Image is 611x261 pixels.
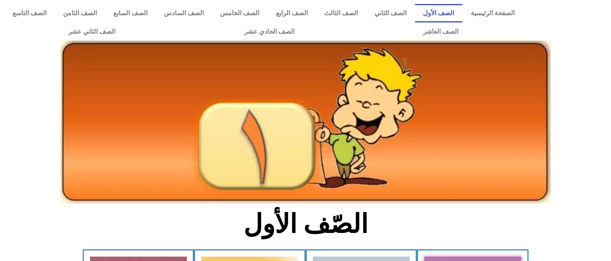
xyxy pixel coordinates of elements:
a: الصف الأول [415,4,462,22]
a: الصف الثالث [316,4,366,22]
a: الصف السادس [156,4,212,22]
a: الصف الرابع [268,4,316,22]
a: الصف العاشر [359,22,523,41]
h2: الصّف الأول [173,208,438,240]
a: الصف التاسع [4,4,55,22]
a: الصف الحادي عشر [180,22,358,41]
a: الصف الخامس [212,4,268,22]
a: الصف الثامن [55,4,105,22]
a: الصف الثاني عشر [4,22,180,41]
a: الصف السابع [105,4,155,22]
a: الصفحة الرئيسية [462,4,523,22]
a: الصف الثاني [366,4,415,22]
